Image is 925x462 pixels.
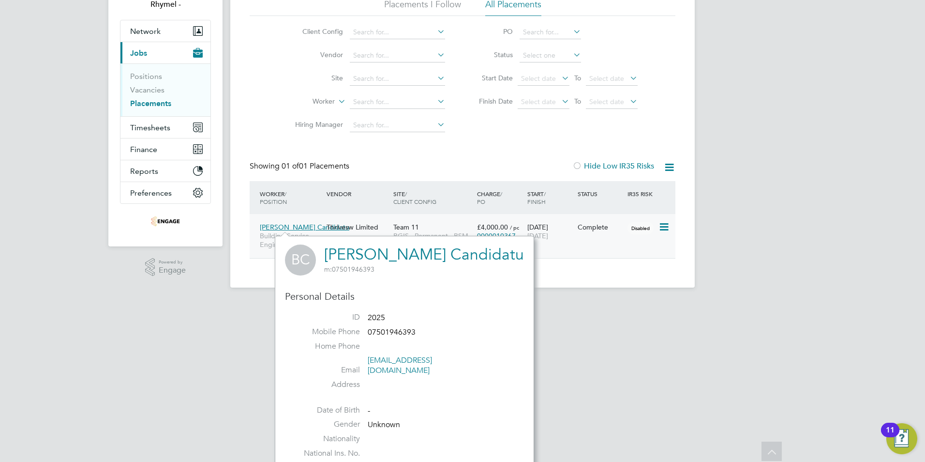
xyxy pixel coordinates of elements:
a: [PERSON_NAME] CandidatuBuilding Service EngineerThrivesw LimitedTeam 11BGIS - Permanent - BSM£4,0... [257,217,675,226]
span: 01 Placements [282,161,349,171]
input: Search for... [520,26,581,39]
button: Finance [120,139,210,160]
label: Status [469,50,513,59]
span: To [571,72,584,84]
input: Search for... [350,26,445,39]
label: National Ins. No. [292,448,360,459]
a: Positions [130,72,162,81]
span: Select date [521,74,556,83]
div: Status [575,185,626,202]
input: Search for... [350,72,445,86]
button: Timesheets [120,117,210,138]
div: Thrivesw Limited [324,218,391,236]
label: Mobile Phone [292,327,360,337]
span: 2025 [368,313,385,323]
div: Vendor [324,185,391,202]
div: Jobs [120,63,210,116]
label: Vendor [287,50,343,59]
span: Disabled [627,222,654,234]
span: 0000010367 [477,231,516,240]
div: Start [525,185,575,210]
a: [PERSON_NAME] Candidatu [324,245,524,264]
span: Jobs [130,48,147,58]
span: / Position [260,190,287,205]
div: Charge [475,185,525,210]
label: Hide Low IR35 Risks [572,161,654,171]
span: 07501946393 [324,265,374,274]
span: [DATE] [527,231,548,240]
span: Network [130,27,161,36]
span: Powered by [159,258,186,266]
span: 07501946393 [368,327,416,337]
label: ID [292,312,360,323]
input: Search for... [350,49,445,62]
span: / Finish [527,190,546,205]
div: 11 [886,430,895,443]
span: BGIS - Permanent - BSM [393,231,472,240]
span: Select date [589,97,624,106]
span: BC [285,245,316,276]
span: Building Service Engineer [260,231,322,249]
span: Select date [521,97,556,106]
button: Network [120,20,210,42]
input: Select one [520,49,581,62]
div: IR35 Risk [625,185,658,202]
span: Preferences [130,188,172,198]
label: Address [292,380,360,390]
span: £4,000.00 [477,223,508,231]
span: m: [324,265,332,274]
span: Reports [130,167,158,176]
span: [PERSON_NAME] Candidatu [260,223,349,231]
span: Finance [130,145,157,154]
span: Engage [159,266,186,275]
span: / pc [510,224,519,231]
a: Go to home page [120,214,211,229]
label: Start Date [469,74,513,82]
span: 01 of [282,161,299,171]
span: Team 11 [393,223,419,231]
span: / Client Config [393,190,436,205]
input: Search for... [350,95,445,109]
a: [EMAIL_ADDRESS][DOMAIN_NAME] [368,355,432,375]
span: Unknown [368,420,400,430]
label: Hiring Manager [287,120,343,129]
a: Vacancies [130,85,164,94]
button: Reports [120,160,210,182]
button: Preferences [120,182,210,203]
div: Site [391,185,475,210]
div: [DATE] [525,218,575,245]
h3: Personal Details [285,290,524,303]
label: Finish Date [469,97,513,106]
div: Worker [257,185,324,210]
div: Showing [250,161,351,171]
label: PO [469,27,513,36]
span: To [571,95,584,108]
div: Complete [578,223,623,231]
span: - [368,406,370,416]
label: Site [287,74,343,82]
label: Worker [279,97,335,107]
label: Gender [292,419,360,430]
button: Open Resource Center, 11 new notifications [886,423,917,454]
span: / PO [477,190,502,205]
input: Search for... [350,119,445,132]
label: Email [292,365,360,375]
label: Nationality [292,434,360,444]
a: Powered byEngage [145,258,186,277]
img: thrivesw-logo-retina.png [151,214,180,229]
span: Timesheets [130,123,170,132]
span: Select date [589,74,624,83]
button: Jobs [120,42,210,63]
a: Placements [130,99,171,108]
label: Client Config [287,27,343,36]
label: Date of Birth [292,405,360,416]
label: Home Phone [292,341,360,352]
